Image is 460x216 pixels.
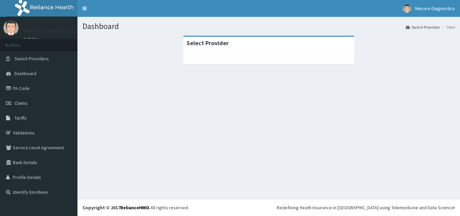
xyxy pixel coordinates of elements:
img: User Image [403,4,411,13]
span: Tariffs [14,115,27,121]
div: Redefining Heath Insurance in [GEOGRAPHIC_DATA] using Telemedicine and Data Science! [277,204,455,211]
strong: Select Provider [187,39,229,47]
span: Mecure Diagnostics [415,5,455,11]
li: Here [440,24,455,30]
span: Switch Providers [14,56,49,62]
img: User Image [3,20,19,35]
a: Online [24,37,40,41]
span: Dashboard [14,70,36,76]
span: Claims [14,100,28,106]
footer: All rights reserved. [77,199,460,216]
h1: Dashboard [83,22,455,31]
a: RelianceHMO [120,205,149,211]
strong: Copyright © 2017 . [83,205,151,211]
a: Switch Providers [406,24,440,30]
p: Mecure Diagnostics [24,27,74,33]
